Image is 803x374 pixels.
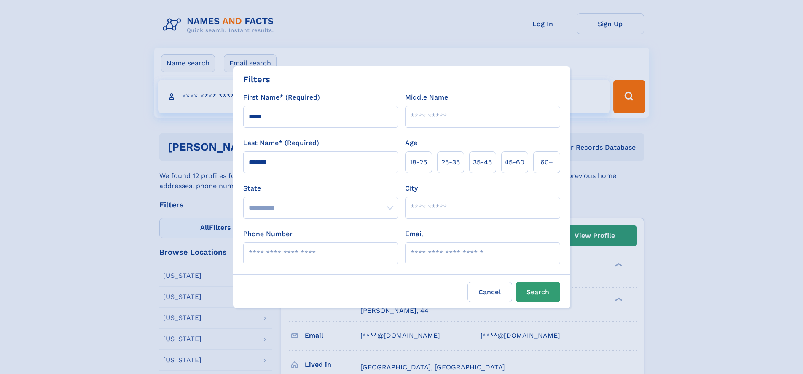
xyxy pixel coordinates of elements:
[405,92,448,102] label: Middle Name
[441,157,460,167] span: 25‑35
[516,282,560,302] button: Search
[505,157,524,167] span: 45‑60
[243,138,319,148] label: Last Name* (Required)
[405,138,417,148] label: Age
[540,157,553,167] span: 60+
[243,183,398,194] label: State
[467,282,512,302] label: Cancel
[243,73,270,86] div: Filters
[405,183,418,194] label: City
[243,229,293,239] label: Phone Number
[405,229,423,239] label: Email
[243,92,320,102] label: First Name* (Required)
[473,157,492,167] span: 35‑45
[410,157,427,167] span: 18‑25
